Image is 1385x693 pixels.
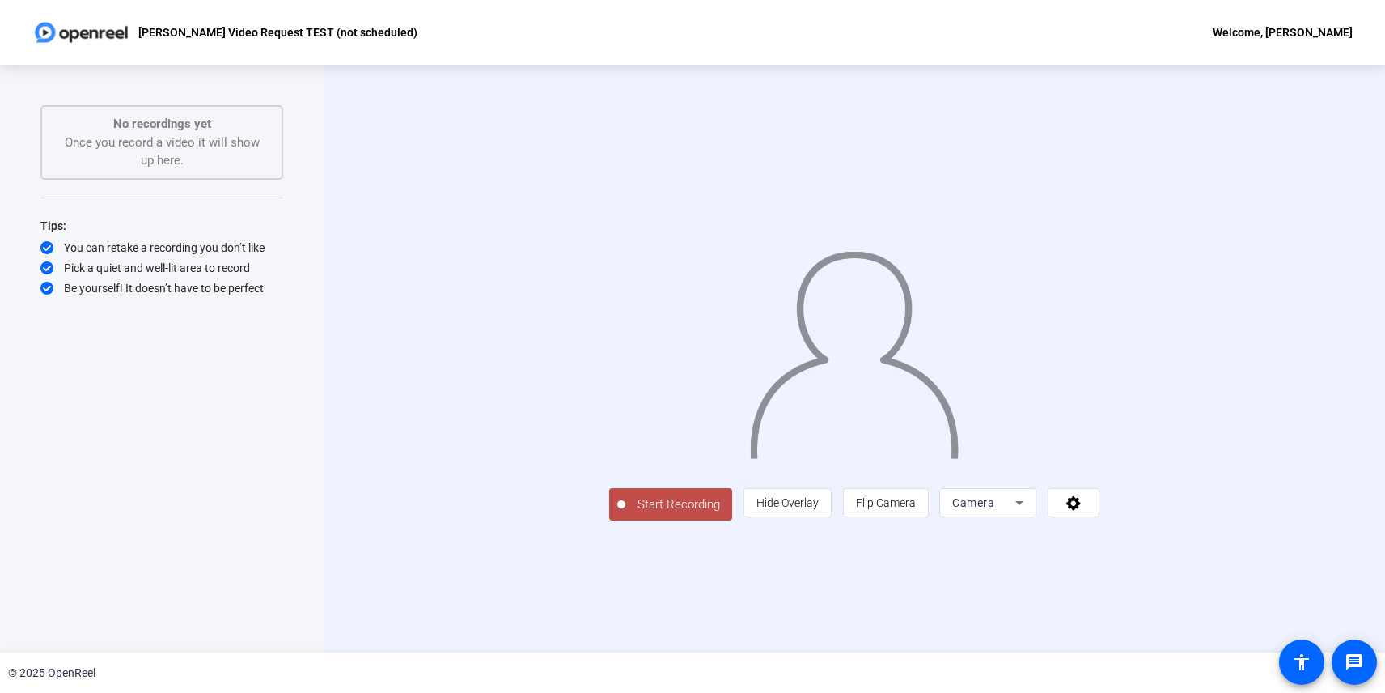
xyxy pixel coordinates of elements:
[609,488,732,521] button: Start Recording
[40,260,283,276] div: Pick a quiet and well-lit area to record
[40,240,283,256] div: You can retake a recording you don’t like
[1292,653,1311,672] mat-icon: accessibility
[40,280,283,296] div: Be yourself! It doesn’t have to be perfect
[40,216,283,236] div: Tips:
[756,496,819,509] span: Hide Overlay
[1345,653,1364,672] mat-icon: message
[843,488,929,517] button: Flip Camera
[58,115,265,170] div: Once you record a video it will show up here.
[58,115,265,134] p: No recordings yet
[952,496,994,509] span: Camera
[1213,23,1353,42] div: Welcome, [PERSON_NAME]
[138,23,417,42] p: [PERSON_NAME] Video Request TEST (not scheduled)
[743,488,832,517] button: Hide Overlay
[748,238,960,459] img: overlay
[8,665,95,682] div: © 2025 OpenReel
[856,496,916,509] span: Flip Camera
[625,495,732,514] span: Start Recording
[32,16,130,49] img: OpenReel logo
